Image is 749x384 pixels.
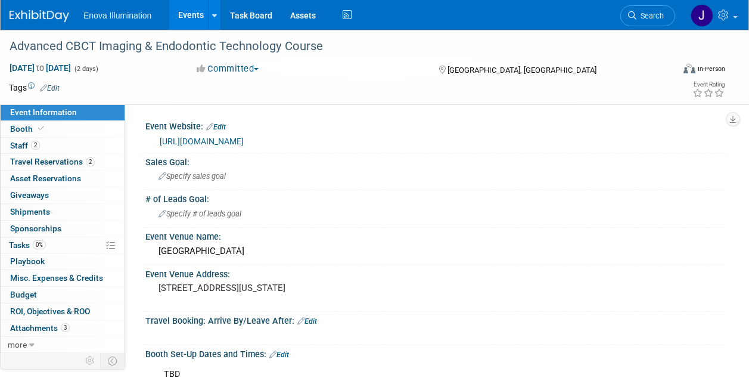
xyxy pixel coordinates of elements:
div: Booth Set-Up Dates and Times: [145,345,725,361]
div: Sales Goal: [145,153,725,168]
a: Misc. Expenses & Credits [1,270,125,286]
span: Travel Reservations [10,157,95,166]
a: ROI, Objectives & ROO [1,304,125,320]
div: Travel Booking: Arrive By/Leave After: [145,312,725,327]
span: 0% [33,240,46,249]
a: Budget [1,287,125,303]
span: Staff [10,141,40,150]
i: Booth reservation complete [38,125,44,132]
span: Event Information [10,107,77,117]
a: Travel Reservations2 [1,154,125,170]
span: 2 [31,141,40,150]
a: Giveaways [1,187,125,203]
span: Sponsorships [10,224,61,233]
div: Event Format [621,62,725,80]
span: Attachments [10,323,70,333]
a: Edit [40,84,60,92]
span: to [35,63,46,73]
a: more [1,337,125,353]
span: 2 [86,157,95,166]
a: Staff2 [1,138,125,154]
span: ROI, Objectives & ROO [10,306,90,316]
div: Event Rating [692,82,725,88]
span: [DATE] [DATE] [9,63,72,73]
button: Committed [192,63,263,75]
a: Attachments3 [1,320,125,336]
img: Format-Inperson.png [683,64,695,73]
div: Advanced CBCT Imaging & Endodontic Technology Course [5,36,664,57]
span: Giveaways [10,190,49,200]
td: Tags [9,82,60,94]
span: Specify sales goal [158,172,226,181]
span: Enova Illumination [83,11,151,20]
div: In-Person [697,64,725,73]
div: [GEOGRAPHIC_DATA] [154,242,716,261]
span: Playbook [10,256,45,266]
div: Event Website: [145,117,725,133]
span: Asset Reservations [10,174,81,183]
a: [URL][DOMAIN_NAME] [160,137,244,146]
a: Booth [1,121,125,137]
span: Tasks [9,240,46,250]
a: Tasks0% [1,237,125,253]
span: Specify # of leads goal [158,209,241,218]
a: Asset Reservations [1,171,125,187]
span: Misc. Expenses & Credits [10,273,103,283]
span: Search [636,11,664,20]
div: Event Venue Address: [145,265,725,280]
a: Sponsorships [1,221,125,237]
a: Edit [297,317,317,326]
a: Event Information [1,104,125,120]
span: Booth [10,124,46,134]
div: Event Venue Name: [145,228,725,243]
div: # of Leads Goal: [145,190,725,205]
span: [GEOGRAPHIC_DATA], [GEOGRAPHIC_DATA] [447,66,596,75]
span: Budget [10,290,37,299]
span: Shipments [10,207,50,216]
a: Edit [269,351,289,359]
a: Playbook [1,253,125,270]
a: Shipments [1,204,125,220]
span: 3 [61,323,70,332]
a: Edit [206,123,226,131]
span: more [8,340,27,349]
span: (2 days) [73,65,98,73]
img: ExhibitDay [10,10,69,22]
td: Personalize Event Tab Strip [80,353,101,368]
a: Search [620,5,675,26]
pre: [STREET_ADDRESS][US_STATE] [158,283,374,293]
td: Toggle Event Tabs [101,353,125,368]
img: JeffD Dyll [691,4,713,27]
